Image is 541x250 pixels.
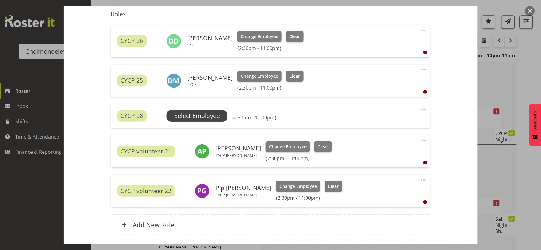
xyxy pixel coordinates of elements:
[216,185,271,191] h6: Pip [PERSON_NAME]
[286,71,304,82] button: Clear
[266,141,310,152] button: Change Employee
[121,187,172,195] span: CYCP volunteer 22
[111,10,430,18] h5: Roles
[237,45,303,51] h6: (2:30pm - 11:00pm)
[423,200,427,204] div: User is clocked out
[174,111,220,120] span: Select Employee
[121,111,143,120] span: CYCP 28
[133,221,174,229] h6: Add New Role
[237,85,303,91] h6: (2:30pm - 11:00pm)
[266,155,332,161] h6: (2:30pm - 11:00pm)
[276,195,342,201] h6: (2:30pm - 11:00pm)
[121,76,143,85] span: CYCP 25
[318,143,328,150] span: Clear
[187,74,233,81] h6: [PERSON_NAME]
[237,71,282,82] button: Change Employee
[195,144,209,159] img: amelie-paroll11627.jpg
[290,33,300,40] span: Clear
[269,143,307,150] span: Change Employee
[121,37,143,45] span: CYCP 26
[187,35,233,41] h6: [PERSON_NAME]
[216,192,271,197] p: CYCP [PERSON_NAME]
[532,110,538,132] span: Feedback
[276,181,320,192] button: Change Employee
[232,114,276,121] h6: (2:30pm - 11:00pm)
[423,90,427,94] div: User is clocked out
[195,184,209,198] img: philippa-grace11628.jpg
[328,183,339,190] span: Clear
[121,147,172,156] span: CYCP volunteer 21
[167,73,181,88] img: dion-mccormick3685.jpg
[423,51,427,54] div: User is clocked out
[529,104,541,146] button: Feedback - Show survey
[187,42,233,47] p: CYCP
[187,82,233,87] p: CYCP
[167,34,181,48] img: dejay-davison3684.jpg
[237,31,282,42] button: Change Employee
[216,145,261,152] h6: [PERSON_NAME]
[423,161,427,164] div: User is clocked out
[216,153,261,158] p: CYCP [PERSON_NAME]
[286,31,304,42] button: Clear
[241,33,278,40] span: Change Employee
[241,73,278,79] span: Change Employee
[325,181,342,192] button: Clear
[290,73,300,79] span: Clear
[279,183,317,190] span: Change Employee
[314,141,332,152] button: Clear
